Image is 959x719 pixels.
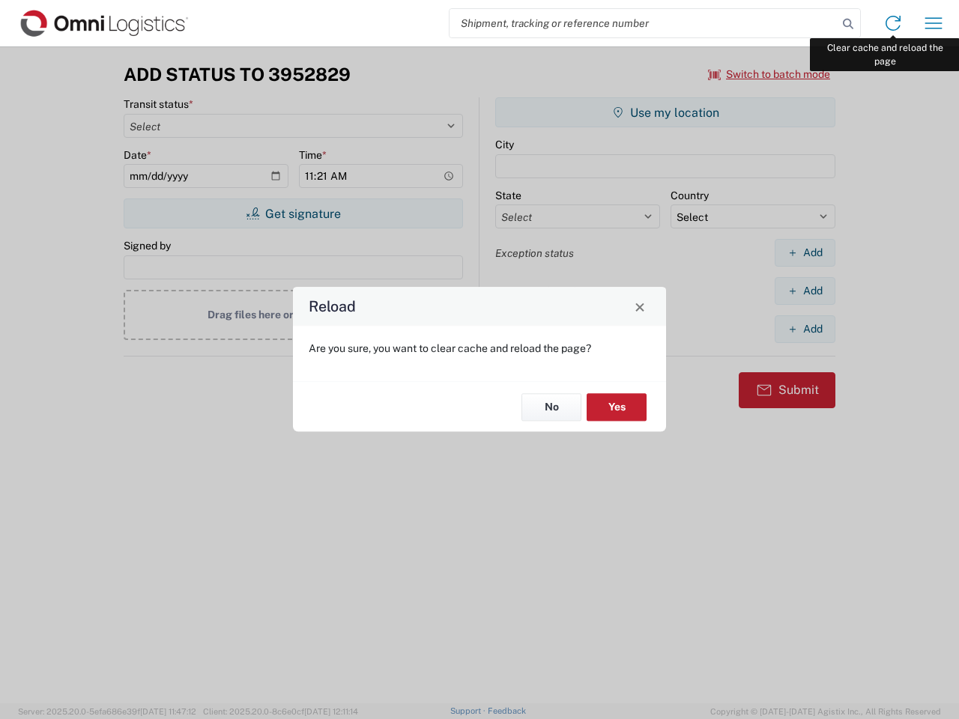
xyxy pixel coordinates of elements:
p: Are you sure, you want to clear cache and reload the page? [309,342,650,355]
h4: Reload [309,296,356,318]
input: Shipment, tracking or reference number [450,9,838,37]
button: No [521,393,581,421]
button: Close [629,296,650,317]
button: Yes [587,393,647,421]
